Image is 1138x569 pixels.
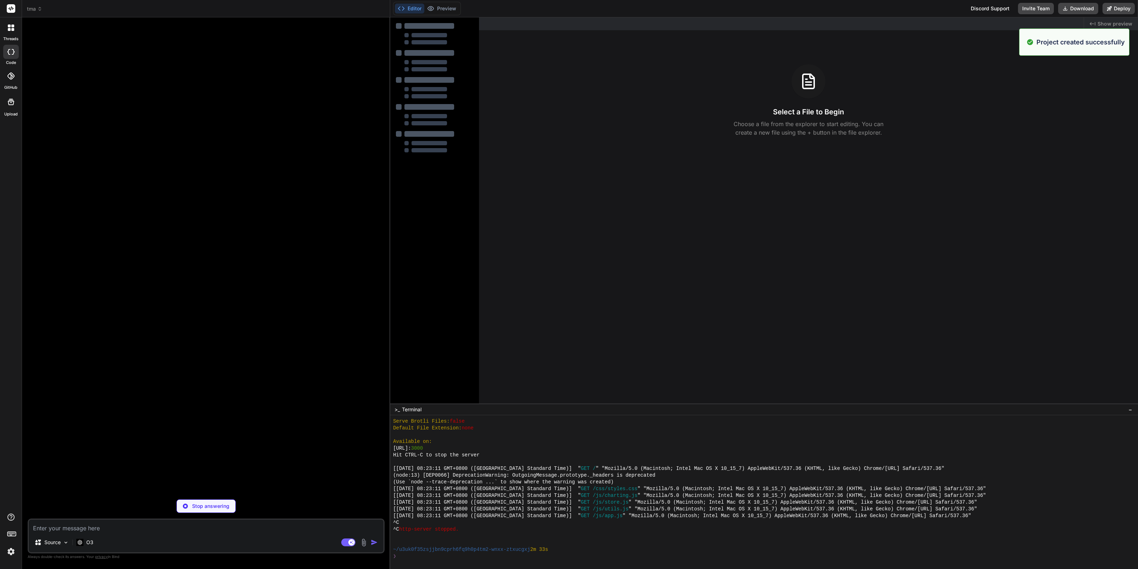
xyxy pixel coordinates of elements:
[593,486,637,492] span: /css/styles.css
[967,3,1014,14] div: Discord Support
[637,492,986,499] span: " "Mozilla/5.0 (Macintosh; Intel Mac OS X 10_15_7) AppleWebKit/537.36 (KHTML, like Gecko) Chrome/...
[1036,37,1125,47] p: Project created successfully
[393,445,411,452] span: [URL]:
[393,418,450,425] span: Serve Brotli Files:
[393,492,581,499] span: [[DATE] 08:23:11 GMT+0800 ([GEOGRAPHIC_DATA] Standard Time)] "
[4,85,17,91] label: GitHub
[395,4,424,13] button: Editor
[393,472,655,479] span: (node:13) [DEP0066] DeprecationWarning: OutgoingMessage.prototype._headers is deprecated
[6,60,16,66] label: code
[450,418,465,425] span: false
[596,465,944,472] span: " "Mozilla/5.0 (Macintosh; Intel Mac OS X 10_15_7) AppleWebKit/537.36 (KHTML, like Gecko) Chrome/...
[1128,406,1132,413] span: −
[1018,3,1054,14] button: Invite Team
[581,492,590,499] span: GET
[192,503,229,510] p: Stop answering
[393,526,399,533] span: ^C
[86,539,93,546] p: O3
[76,539,83,546] img: O3
[530,546,548,553] span: 2m 33s
[27,5,42,12] span: tma
[393,452,479,459] span: Hit CTRL-C to stop the server
[393,546,530,553] span: ~/u3uk0f35zsjjbn9cprh6fq9h0p4tm2-wnxx-ztxucgxj
[593,506,628,513] span: /js/utils.js
[393,513,581,519] span: [[DATE] 08:23:11 GMT+0800 ([GEOGRAPHIC_DATA] Standard Time)] "
[628,506,977,513] span: " "Mozilla/5.0 (Macintosh; Intel Mac OS X 10_15_7) AppleWebKit/537.36 (KHTML, like Gecko) Chrome/...
[393,519,399,526] span: ^C
[411,445,423,452] span: 3000
[581,513,590,519] span: GET
[581,465,590,472] span: GET
[4,111,18,117] label: Upload
[402,406,421,413] span: Terminal
[393,486,581,492] span: [[DATE] 08:23:11 GMT+0800 ([GEOGRAPHIC_DATA] Standard Time)] "
[371,539,378,546] img: icon
[593,492,637,499] span: /js/charting.js
[1027,37,1034,47] img: alert
[3,36,18,42] label: threads
[424,4,459,13] button: Preview
[622,513,971,519] span: " "Mozilla/5.0 (Macintosh; Intel Mac OS X 10_15_7) AppleWebKit/537.36 (KHTML, like Gecko) Chrome/...
[393,438,432,445] span: Available on:
[581,506,590,513] span: GET
[593,513,622,519] span: /js/app.js
[393,506,581,513] span: [[DATE] 08:23:11 GMT+0800 ([GEOGRAPHIC_DATA] Standard Time)] "
[1058,3,1098,14] button: Download
[1127,404,1134,415] button: −
[1098,20,1132,27] span: Show preview
[399,526,459,533] span: http-server stopped.
[393,425,462,432] span: Default File Extension:
[95,554,108,559] span: privacy
[628,499,977,506] span: " "Mozilla/5.0 (Macintosh; Intel Mac OS X 10_15_7) AppleWebKit/537.36 (KHTML, like Gecko) Chrome/...
[394,406,400,413] span: >_
[44,539,61,546] p: Source
[63,540,69,546] img: Pick Models
[360,538,368,547] img: attachment
[593,499,628,506] span: /js/store.js
[1102,3,1135,14] button: Deploy
[593,465,595,472] span: /
[393,499,581,506] span: [[DATE] 08:23:11 GMT+0800 ([GEOGRAPHIC_DATA] Standard Time)] "
[28,553,385,560] p: Always double-check its answers. Your in Bind
[773,107,844,117] h3: Select a File to Begin
[393,465,581,472] span: [[DATE] 08:23:11 GMT+0800 ([GEOGRAPHIC_DATA] Standard Time)] "
[393,479,614,486] span: (Use `node --trace-deprecation ...` to show where the warning was created)
[462,425,474,432] span: none
[729,120,888,137] p: Choose a file from the explorer to start editing. You can create a new file using the + button in...
[581,499,590,506] span: GET
[5,546,17,558] img: settings
[581,486,590,492] span: GET
[393,553,396,560] span: ❯
[637,486,986,492] span: " "Mozilla/5.0 (Macintosh; Intel Mac OS X 10_15_7) AppleWebKit/537.36 (KHTML, like Gecko) Chrome/...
